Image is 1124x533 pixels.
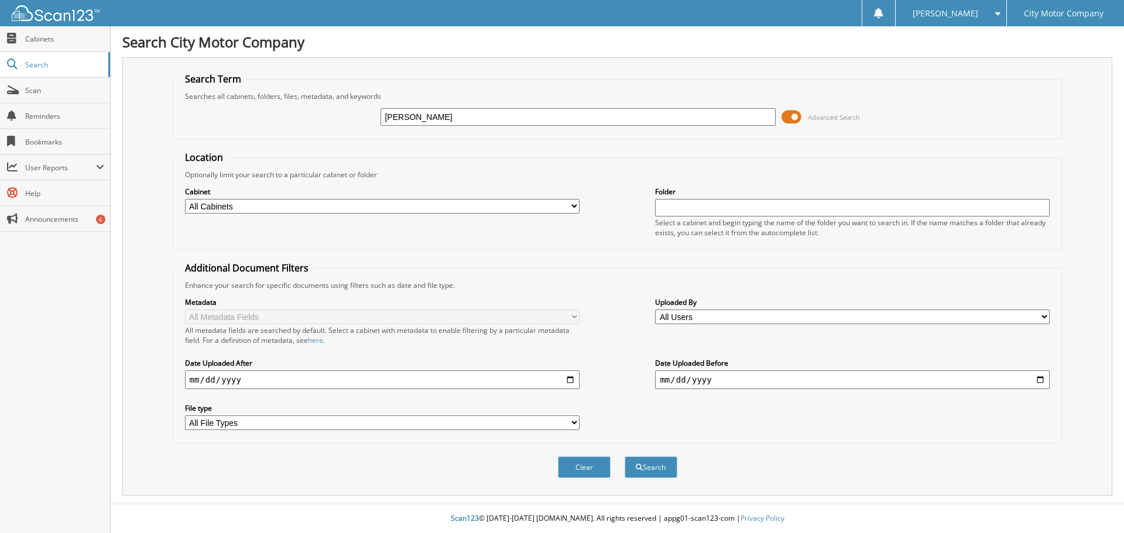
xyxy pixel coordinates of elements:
div: © [DATE]-[DATE] [DOMAIN_NAME]. All rights reserved | appg01-scan123-com | [111,504,1124,533]
label: Uploaded By [655,297,1050,307]
div: Optionally limit your search to a particular cabinet or folder [179,170,1056,180]
a: Privacy Policy [741,513,784,523]
button: Clear [558,456,611,478]
label: Date Uploaded Before [655,358,1050,368]
label: Cabinet [185,187,580,197]
span: Search [25,60,102,70]
button: Search [625,456,677,478]
div: Enhance your search for specific documents using filters such as date and file type. [179,280,1056,290]
iframe: Chat Widget [1065,477,1124,533]
span: City Motor Company [1024,10,1104,17]
a: here [308,335,323,345]
legend: Location [179,151,229,164]
span: Scan123 [451,513,479,523]
img: scan123-logo-white.svg [12,5,100,21]
span: User Reports [25,163,96,173]
span: Advanced Search [808,113,860,122]
span: Bookmarks [25,137,104,147]
input: start [185,370,580,389]
input: end [655,370,1050,389]
div: 6 [96,215,105,224]
div: All metadata fields are searched by default. Select a cabinet with metadata to enable filtering b... [185,325,580,345]
h1: Search City Motor Company [122,32,1112,51]
label: Metadata [185,297,580,307]
span: Reminders [25,111,104,121]
label: Date Uploaded After [185,358,580,368]
span: [PERSON_NAME] [913,10,978,17]
legend: Search Term [179,73,247,85]
span: Scan [25,85,104,95]
span: Cabinets [25,34,104,44]
span: Announcements [25,214,104,224]
div: Select a cabinet and begin typing the name of the folder you want to search in. If the name match... [655,218,1050,238]
span: Help [25,188,104,198]
legend: Additional Document Filters [179,262,314,274]
label: Folder [655,187,1050,197]
div: Searches all cabinets, folders, files, metadata, and keywords [179,91,1056,101]
label: File type [185,403,580,413]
